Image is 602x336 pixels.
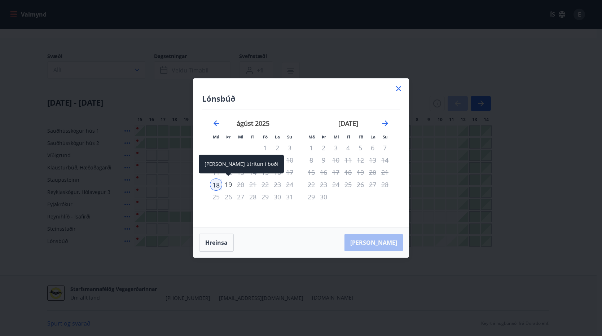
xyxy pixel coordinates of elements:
[234,191,247,203] td: Not available. miðvikudagur, 27. ágúst 2025
[210,178,222,191] div: 18
[259,142,271,154] td: Not available. föstudagur, 1. ágúst 2025
[222,178,234,191] td: Choose þriðjudagur, 19. ágúst 2025 as your check-out date. It’s available.
[366,142,379,154] td: Not available. laugardagur, 6. september 2025
[234,154,247,166] td: Not available. miðvikudagur, 6. ágúst 2025
[379,178,391,191] td: Not available. sunnudagur, 28. september 2025
[308,134,315,140] small: Má
[222,191,234,203] td: Not available. þriðjudagur, 26. ágúst 2025
[354,154,366,166] td: Not available. föstudagur, 12. september 2025
[305,191,317,203] td: Not available. mánudagur, 29. september 2025
[359,134,363,140] small: Fö
[259,154,271,166] td: Not available. föstudagur, 8. ágúst 2025
[247,154,259,166] td: Not available. fimmtudagur, 7. ágúst 2025
[222,154,234,166] td: Not available. þriðjudagur, 5. ágúst 2025
[247,178,259,191] td: Not available. fimmtudagur, 21. ágúst 2025
[202,93,400,104] h4: Lónsbúð
[342,154,354,166] td: Not available. fimmtudagur, 11. september 2025
[317,191,330,203] td: Not available. þriðjudagur, 30. september 2025
[259,191,271,203] td: Not available. föstudagur, 29. ágúst 2025
[284,166,296,178] td: Not available. sunnudagur, 17. ágúst 2025
[305,142,317,154] td: Not available. mánudagur, 1. september 2025
[379,166,391,178] td: Not available. sunnudagur, 21. september 2025
[317,166,330,178] td: Not available. þriðjudagur, 16. september 2025
[354,166,366,178] td: Not available. föstudagur, 19. september 2025
[330,154,342,166] div: Aðeins útritun í boði
[271,191,284,203] td: Not available. laugardagur, 30. ágúst 2025
[271,178,284,191] td: Not available. laugardagur, 23. ágúst 2025
[317,178,330,191] td: Not available. þriðjudagur, 23. september 2025
[330,142,342,154] td: Not available. miðvikudagur, 3. september 2025
[305,154,317,166] td: Not available. mánudagur, 8. september 2025
[317,154,330,166] td: Not available. þriðjudagur, 9. september 2025
[213,134,219,140] small: Má
[259,178,271,191] div: Aðeins útritun í boði
[287,134,292,140] small: Su
[379,142,391,154] td: Not available. sunnudagur, 7. september 2025
[199,155,284,173] div: [PERSON_NAME] útritun í boði
[212,119,221,128] div: Move backward to switch to the previous month.
[305,178,317,191] td: Not available. mánudagur, 22. september 2025
[259,178,271,191] td: Not available. föstudagur, 22. ágúst 2025
[284,178,296,191] td: Not available. sunnudagur, 24. ágúst 2025
[330,154,342,166] td: Not available. miðvikudagur, 10. september 2025
[234,178,247,191] td: Not available. miðvikudagur, 20. ágúst 2025
[342,166,354,178] td: Not available. fimmtudagur, 18. september 2025
[334,134,339,140] small: Mi
[354,142,366,154] td: Not available. föstudagur, 5. september 2025
[330,178,342,191] td: Not available. miðvikudagur, 24. september 2025
[338,119,358,128] strong: [DATE]
[210,154,222,166] td: Not available. mánudagur, 4. ágúst 2025
[370,134,375,140] small: La
[366,166,379,178] td: Not available. laugardagur, 20. september 2025
[271,142,284,154] td: Not available. laugardagur, 2. ágúst 2025
[237,119,269,128] strong: ágúst 2025
[263,134,268,140] small: Fö
[342,142,354,154] td: Not available. fimmtudagur, 4. september 2025
[238,134,243,140] small: Mi
[322,134,326,140] small: Þr
[202,110,400,219] div: Calendar
[222,178,234,191] div: Aðeins útritun í boði
[284,191,296,203] td: Not available. sunnudagur, 31. ágúst 2025
[379,154,391,166] td: Not available. sunnudagur, 14. september 2025
[381,119,390,128] div: Move forward to switch to the next month.
[342,178,354,191] td: Not available. fimmtudagur, 25. september 2025
[275,134,280,140] small: La
[354,178,366,191] td: Not available. föstudagur, 26. september 2025
[317,142,330,154] td: Not available. þriðjudagur, 2. september 2025
[247,191,259,203] td: Not available. fimmtudagur, 28. ágúst 2025
[210,178,222,191] td: Selected as start date. mánudagur, 18. ágúst 2025
[366,154,379,166] td: Not available. laugardagur, 13. september 2025
[271,154,284,166] td: Not available. laugardagur, 9. ágúst 2025
[284,154,296,166] td: Not available. sunnudagur, 10. ágúst 2025
[199,234,234,252] button: Hreinsa
[383,134,388,140] small: Su
[366,178,379,191] td: Not available. laugardagur, 27. september 2025
[226,134,230,140] small: Þr
[330,166,342,178] td: Not available. miðvikudagur, 17. september 2025
[251,134,255,140] small: Fi
[347,134,350,140] small: Fi
[284,142,296,154] td: Not available. sunnudagur, 3. ágúst 2025
[305,166,317,178] td: Not available. mánudagur, 15. september 2025
[210,191,222,203] td: Not available. mánudagur, 25. ágúst 2025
